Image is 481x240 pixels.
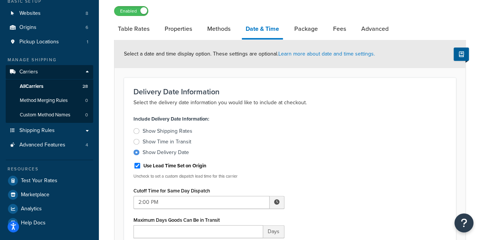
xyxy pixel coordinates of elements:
span: Analytics [21,206,42,212]
span: Custom Method Names [20,112,70,118]
li: Custom Method Names [6,108,93,122]
a: Methods [203,20,234,38]
span: Shipping Rules [19,127,55,134]
a: Table Rates [114,20,153,38]
span: Origins [19,24,37,31]
label: Use Lead Time Set on Origin [143,162,206,169]
li: Origins [6,21,93,35]
a: Pickup Locations1 [6,35,93,49]
div: Manage Shipping [6,57,93,63]
a: Shipping Rules [6,124,93,138]
a: Fees [329,20,350,38]
a: Date & Time [242,20,283,40]
span: Test Your Rates [21,178,57,184]
button: Show Help Docs [454,48,469,61]
li: Carriers [6,65,93,123]
a: Properties [161,20,196,38]
span: Advanced Features [19,142,65,148]
span: Websites [19,10,41,17]
p: Uncheck to set a custom dispatch lead time for this carrier [133,173,284,179]
div: Show Delivery Date [143,149,189,156]
span: Marketplace [21,192,49,198]
label: Cutoff Time for Same Day Dispatch [133,188,210,194]
a: Websites8 [6,6,93,21]
a: Advanced [357,20,392,38]
a: AllCarriers28 [6,79,93,94]
h3: Delivery Date Information [133,87,446,96]
label: Maximum Days Goods Can Be in Transit [133,217,220,223]
a: Test Your Rates [6,174,93,188]
a: Custom Method Names0 [6,108,93,122]
span: All Carriers [20,83,43,90]
a: Analytics [6,202,93,216]
span: 4 [86,142,88,148]
li: Websites [6,6,93,21]
button: Open Resource Center [454,213,473,232]
p: Select the delivery date information you would like to include at checkout. [133,98,446,107]
span: Days [263,225,284,238]
span: Select a date and time display option. These settings are optional. [124,50,375,58]
div: Show Shipping Rates [143,127,192,135]
li: Method Merging Rules [6,94,93,108]
span: Help Docs [21,220,46,226]
label: Include Delivery Date Information: [133,114,209,124]
span: 0 [85,112,88,118]
a: Advanced Features4 [6,138,93,152]
span: Method Merging Rules [20,97,68,104]
div: Resources [6,166,93,172]
a: Help Docs [6,216,93,230]
span: 6 [86,24,88,31]
span: Pickup Locations [19,39,59,45]
a: Carriers [6,65,93,79]
label: Enabled [114,6,148,16]
div: Show Time in Transit [143,138,191,146]
span: 1 [87,39,88,45]
a: Marketplace [6,188,93,202]
span: 0 [85,97,88,104]
a: Package [291,20,322,38]
a: Origins6 [6,21,93,35]
span: Carriers [19,69,38,75]
span: 8 [86,10,88,17]
a: Method Merging Rules0 [6,94,93,108]
li: Pickup Locations [6,35,93,49]
li: Advanced Features [6,138,93,152]
a: Learn more about date and time settings. [278,50,375,58]
span: 28 [83,83,88,90]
